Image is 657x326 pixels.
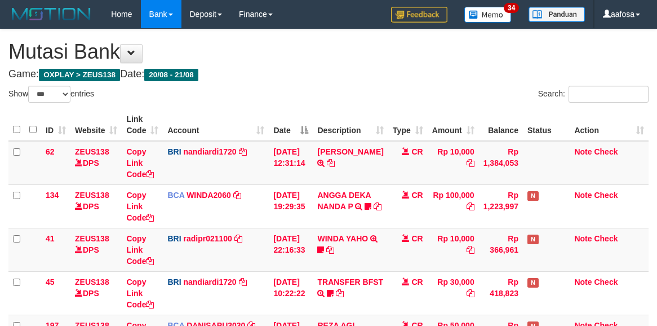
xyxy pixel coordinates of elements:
[167,191,184,200] span: BCA
[239,147,247,156] a: Copy nandiardi1720 to clipboard
[412,147,423,156] span: CR
[126,191,154,222] a: Copy Link Code
[39,69,120,81] span: OXPLAY > ZEUS138
[428,271,479,315] td: Rp 30,000
[233,191,241,200] a: Copy WINDA2060 to clipboard
[374,202,381,211] a: Copy ANGGA DEKA NANDA P to clipboard
[183,147,236,156] a: nandiardi1720
[317,147,383,156] a: [PERSON_NAME]
[126,147,154,179] a: Copy Link Code
[75,147,109,156] a: ZEUS138
[46,191,59,200] span: 134
[269,109,313,141] th: Date: activate to sort column descending
[326,245,334,254] a: Copy WINDA YAHO to clipboard
[75,234,109,243] a: ZEUS138
[467,202,474,211] a: Copy Rp 100,000 to clipboard
[412,277,423,287] span: CR
[126,234,154,266] a: Copy Link Code
[569,86,649,103] input: Search:
[317,191,371,211] a: ANGGA DEKA NANDA P
[388,109,428,141] th: Type: activate to sort column ascending
[317,234,368,243] a: WINDA YAHO
[70,141,122,185] td: DPS
[336,289,344,298] a: Copy TRANSFER BFST to clipboard
[46,147,55,156] span: 62
[467,245,474,254] a: Copy Rp 10,000 to clipboard
[527,278,539,288] span: Has Note
[479,271,523,315] td: Rp 418,823
[167,277,181,287] span: BRI
[479,184,523,228] td: Rp 1,223,997
[479,228,523,271] td: Rp 366,961
[269,141,313,185] td: [DATE] 12:31:14
[594,277,618,287] a: Check
[46,277,55,287] span: 45
[8,86,94,103] label: Show entries
[467,158,474,168] a: Copy Rp 10,000 to clipboard
[391,7,447,23] img: Feedback.jpg
[269,271,313,315] td: [DATE] 10:22:22
[428,109,479,141] th: Amount: activate to sort column ascending
[428,141,479,185] td: Rp 10,000
[527,235,539,244] span: Has Note
[538,86,649,103] label: Search:
[317,277,383,287] a: TRANSFER BFST
[70,228,122,271] td: DPS
[41,109,70,141] th: ID: activate to sort column ascending
[504,3,519,13] span: 34
[479,109,523,141] th: Balance
[167,234,181,243] span: BRI
[428,184,479,228] td: Rp 100,000
[527,191,539,201] span: Has Note
[8,69,649,80] h4: Game: Date:
[75,191,109,200] a: ZEUS138
[167,147,181,156] span: BRI
[234,234,242,243] a: Copy radipr021100 to clipboard
[574,191,592,200] a: Note
[75,277,109,287] a: ZEUS138
[70,271,122,315] td: DPS
[187,191,231,200] a: WINDA2060
[594,147,618,156] a: Check
[467,289,474,298] a: Copy Rp 30,000 to clipboard
[412,234,423,243] span: CR
[574,234,592,243] a: Note
[428,228,479,271] td: Rp 10,000
[327,158,335,168] a: Copy ERIK ANDANI to clipboard
[574,147,592,156] a: Note
[313,109,388,141] th: Description: activate to sort column ascending
[523,109,570,141] th: Status
[183,277,236,287] a: nandiardi1720
[529,7,585,22] img: panduan.png
[269,184,313,228] td: [DATE] 19:29:35
[269,228,313,271] td: [DATE] 22:16:33
[594,191,618,200] a: Check
[479,141,523,185] td: Rp 1,384,053
[163,109,269,141] th: Account: activate to sort column ascending
[464,7,512,23] img: Button%20Memo.svg
[144,69,198,81] span: 20/08 - 21/08
[8,6,94,23] img: MOTION_logo.png
[239,277,247,287] a: Copy nandiardi1720 to clipboard
[70,109,122,141] th: Website: activate to sort column ascending
[8,41,649,63] h1: Mutasi Bank
[412,191,423,200] span: CR
[46,234,55,243] span: 41
[122,109,163,141] th: Link Code: activate to sort column ascending
[70,184,122,228] td: DPS
[183,234,232,243] a: radipr021100
[574,277,592,287] a: Note
[126,277,154,309] a: Copy Link Code
[28,86,70,103] select: Showentries
[570,109,649,141] th: Action: activate to sort column ascending
[594,234,618,243] a: Check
